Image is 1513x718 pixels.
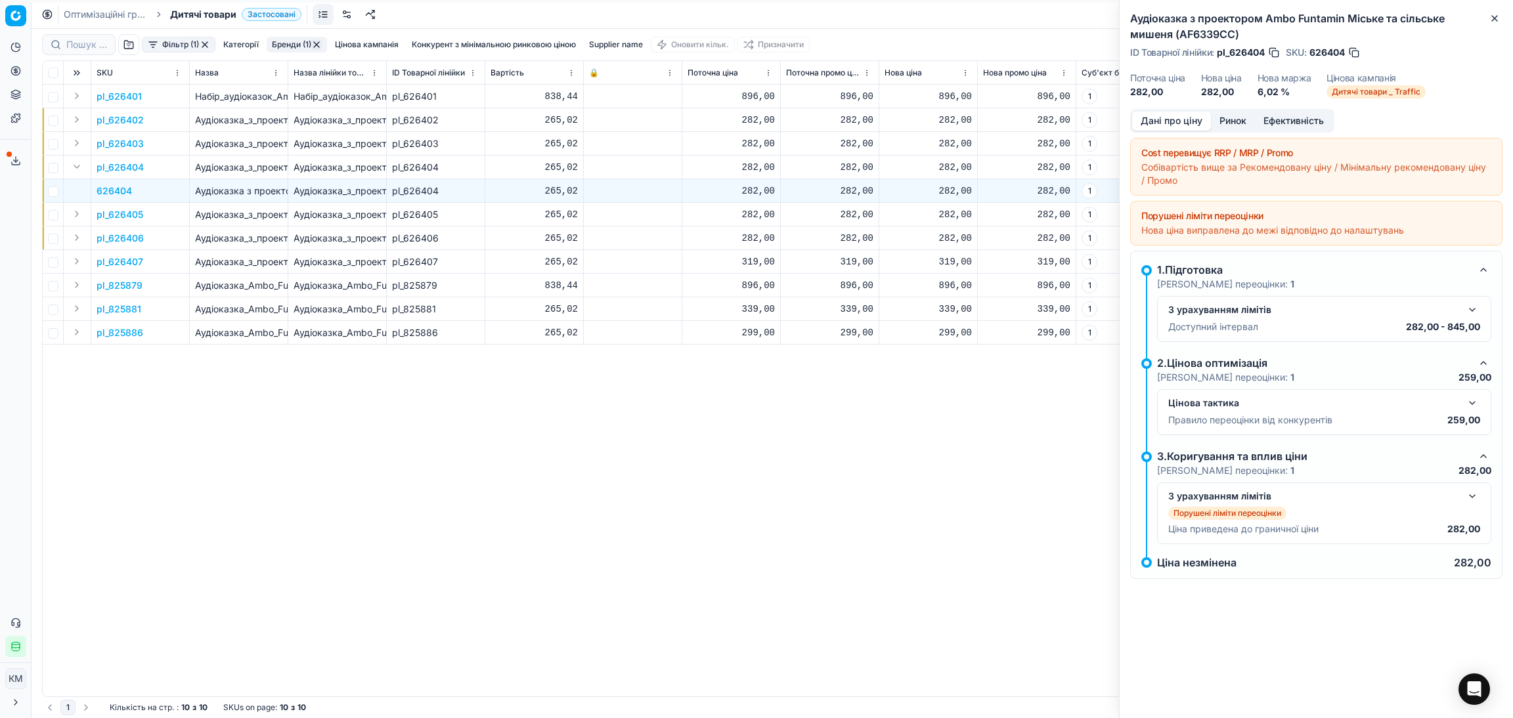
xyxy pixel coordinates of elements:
[983,255,1070,268] div: 319,00
[1447,522,1480,536] p: 282,00
[1168,396,1459,410] div: Цінова тактика
[491,255,578,268] div: 265,02
[786,208,873,221] div: 282,00
[1082,207,1097,222] span: 1
[195,232,282,245] p: Аудіоказка_з_проектором_Ambo_Funtamin_Черепаха_та_заєць_(AF6339TH)
[688,232,775,245] div: 282,00
[195,255,282,268] p: Аудіоказка_з_проектором_Ambo_Funtamin_Лисеня_та_виноград_(AF6339FG)
[688,208,775,221] div: 282,00
[97,114,144,127] p: pl_626402
[64,8,148,21] a: Оптимізаційні групи
[1130,11,1502,42] h2: Аудіоказка з проектором Ambo Funtamin Міське та сільське мишеня (AF6339CC)
[1290,278,1294,289] strong: 1
[786,232,873,245] div: 282,00
[195,68,219,78] span: Назва
[218,37,264,53] button: Категорії
[294,208,381,221] div: Аудіоказка_з_проектором_Ambo_Funtamin_Лев_та_мишеня_(AF6339LM)
[195,208,282,221] p: Аудіоказка_з_проектором_Ambo_Funtamin_Лев_та_мишеня_(AF6339LM)
[406,37,581,53] button: Конкурент з мінімальною ринковою ціною
[983,114,1070,127] div: 282,00
[1168,490,1459,503] div: З урахуванням лімітів
[688,137,775,150] div: 282,00
[786,90,873,103] div: 896,00
[1157,371,1294,384] p: [PERSON_NAME] переоцінки:
[1255,112,1332,131] button: Ефективність
[69,324,85,340] button: Expand
[97,137,144,150] p: pl_626403
[1132,112,1211,131] button: Дані про ціну
[1327,74,1426,83] dt: Цінова кампанія
[1082,136,1097,152] span: 1
[294,232,381,245] div: Аудіоказка_з_проектором_Ambo_Funtamin_Черепаха_та_заєць_(AF6339TH)
[110,702,208,713] div: :
[64,8,301,21] nav: breadcrumb
[983,326,1070,339] div: 299,00
[1458,464,1491,477] p: 282,00
[1290,371,1294,383] strong: 1
[983,184,1070,198] div: 282,00
[97,303,141,316] p: pl_825881
[294,90,381,103] div: Набір_аудіоказок_Ambo_Funtamin_з_проєктором,_6_казок_(AF6339ST-GB)
[267,37,327,53] button: Бренди (1)
[786,303,873,316] div: 339,00
[491,326,578,339] div: 265,02
[1168,320,1258,333] p: Доступний інтервал
[885,208,972,221] div: 282,00
[297,702,306,713] strong: 10
[1130,74,1185,83] dt: Поточна ціна
[110,702,174,713] span: Кількість на стр.
[491,90,578,103] div: 838,44
[97,232,144,245] button: pl_626406
[885,232,972,245] div: 282,00
[983,232,1070,245] div: 282,00
[392,255,479,268] div: pl_626407
[983,161,1070,174] div: 282,00
[69,135,85,151] button: Expand
[392,279,479,292] div: pl_825879
[885,137,972,150] div: 282,00
[97,68,113,78] span: SKU
[983,303,1070,316] div: 339,00
[885,184,972,198] div: 282,00
[688,255,775,268] div: 319,00
[1327,85,1426,98] span: Дитячі товари _ Traffic
[688,303,775,316] div: 339,00
[294,326,381,339] div: Аудіоказка_Ambo_Funtamin_Джек_і_бобове_стебло_з_проєктором_(AF6339JB)
[69,112,85,127] button: Expand
[392,114,479,127] div: pl_626402
[1217,46,1265,59] span: pl_626404
[97,184,132,198] button: 626404
[786,137,873,150] div: 282,00
[1201,85,1242,98] dd: 282,00
[885,90,972,103] div: 896,00
[392,90,479,103] div: pl_626401
[97,279,143,292] button: pl_825879
[69,206,85,222] button: Expand
[688,161,775,174] div: 282,00
[1082,230,1097,246] span: 1
[1082,159,1097,175] span: 1
[1168,413,1332,427] p: Правило переоцінки від конкурентів
[1286,48,1307,57] span: SKU :
[242,8,301,21] span: Застосовані
[1082,68,1143,78] span: Суб'єкт бізнесу
[192,702,196,713] strong: з
[69,253,85,269] button: Expand
[1130,48,1214,57] span: ID Товарної лінійки :
[97,255,143,268] button: pl_626407
[1157,278,1294,291] p: [PERSON_NAME] переоцінки:
[1082,254,1097,270] span: 1
[1168,522,1319,536] p: Ціна приведена до граничної ціни
[5,668,26,689] button: КM
[491,184,578,198] div: 265,02
[195,303,282,316] p: Аудіоказка_Ambo_Funtamin_Білосніжка_з_проєктором_(AF6339SN)
[294,114,381,127] div: Аудіоказка_з_проектором_Ambo_Funtamin_Три_порося_(AF6339TP)
[885,114,972,127] div: 282,00
[294,303,381,316] div: Аудіоказка_Ambo_Funtamin_Білосніжка_з_проєктором_(AF6339SN)
[42,700,94,715] nav: pagination
[294,68,368,78] span: Назва лінійки товарів
[491,279,578,292] div: 838,44
[1447,413,1480,427] p: 259,00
